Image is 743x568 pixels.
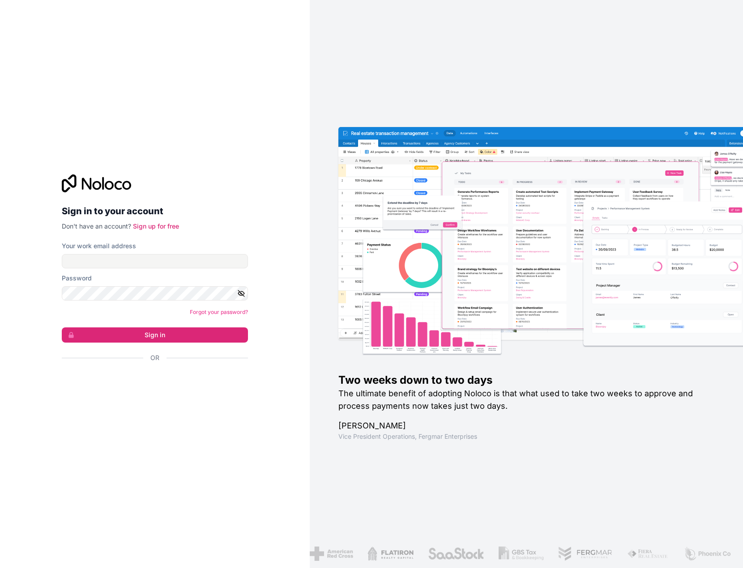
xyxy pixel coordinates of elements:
[367,547,414,561] img: /assets/flatiron-C8eUkumj.png
[428,547,484,561] img: /assets/saastock-C6Zbiodz.png
[62,274,92,283] label: Password
[338,387,714,412] h2: The ultimate benefit of adopting Noloco is that what used to take two weeks to approve and proces...
[627,547,669,561] img: /assets/fiera-fwj2N5v4.png
[558,547,613,561] img: /assets/fergmar-CudnrXN5.png
[62,242,136,250] label: Your work email address
[62,286,248,301] input: Password
[62,254,248,268] input: Email address
[310,547,353,561] img: /assets/american-red-cross-BAupjrZR.png
[62,203,248,219] h2: Sign in to your account
[190,309,248,315] a: Forgot your password?
[683,547,732,561] img: /assets/phoenix-BREaitsQ.png
[62,222,131,230] span: Don't have an account?
[338,373,714,387] h1: Two weeks down to two days
[133,222,179,230] a: Sign up for free
[62,327,248,343] button: Sign in
[150,353,159,362] span: Or
[499,547,544,561] img: /assets/gbstax-C-GtDUiK.png
[338,420,714,432] h1: [PERSON_NAME]
[338,432,714,441] h1: Vice President Operations , Fergmar Enterprises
